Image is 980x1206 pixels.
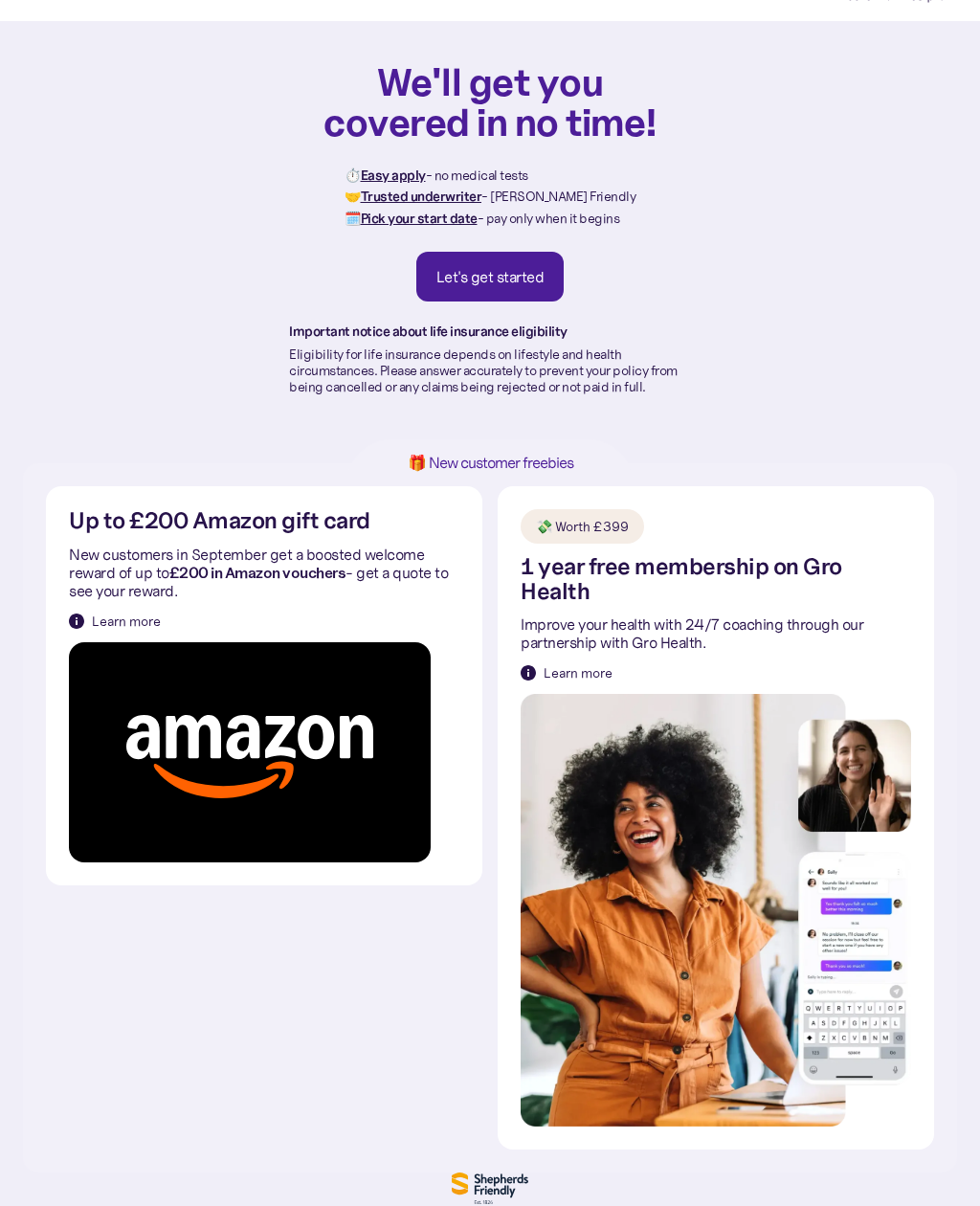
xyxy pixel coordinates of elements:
div: Let's get started [436,267,545,286]
strong: Trusted underwriter [361,188,482,205]
strong: £200 in Amazon vouchers [169,563,346,582]
strong: Easy apply [361,167,426,184]
a: Learn more [69,612,161,631]
strong: Pick your start date [361,210,478,227]
div: 💸 Worth £399 [536,517,629,536]
div: Learn more [544,663,612,682]
h2: Up to £200 Amazon gift card [69,509,370,533]
a: Learn more [521,663,612,682]
h1: 🎁 New customer freebies [377,455,603,471]
div: Learn more [92,612,161,631]
strong: Important notice about life insurance eligibility [289,323,568,340]
p: Improve your health with 24/7 coaching through our partnership with Gro Health. [521,615,911,652]
p: Eligibility for life insurance depends on lifestyle and health circumstances. Please answer accur... [289,346,691,394]
p: ⏱️ - no medical tests 🤝 - [PERSON_NAME] Friendly 🗓️ - pay only when it begins [345,165,635,229]
a: Let's get started [416,252,565,301]
p: New customers in September get a boosted welcome reward of up to - get a quote to see your reward. [69,546,459,601]
h2: 1 year free membership on Gro Health [521,555,911,603]
h1: We'll get you covered in no time! [323,61,657,142]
